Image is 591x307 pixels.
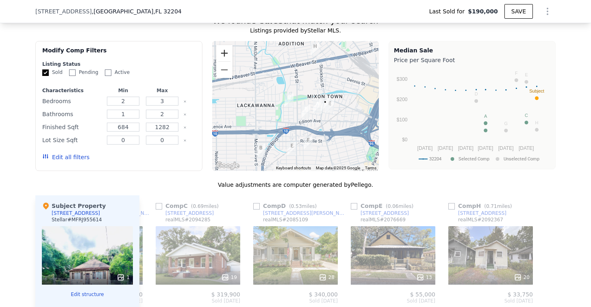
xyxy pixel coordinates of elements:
span: ( miles) [286,203,320,209]
label: Pending [69,69,98,76]
div: Comp C [156,202,222,210]
button: Edit structure [42,291,133,298]
span: Sold [DATE] [448,298,533,304]
button: SAVE [504,4,533,19]
div: 13 [416,273,432,281]
div: Max [144,87,180,94]
text: H [535,120,539,125]
a: [STREET_ADDRESS] [156,210,214,216]
div: 20 [514,273,530,281]
div: 2524 Lewis St [310,96,325,117]
button: Keyboard shortcuts [276,165,311,171]
span: $190,000 [468,7,498,15]
div: 340 Belfort St [317,95,333,115]
div: Price per Square Foot [394,54,550,66]
text: C [525,113,528,118]
span: $ 340,000 [309,291,338,298]
span: , [GEOGRAPHIC_DATA] [92,7,182,15]
svg: A chart. [394,66,550,167]
div: Listing Status [42,61,196,67]
div: realMLS # 2094285 [165,216,211,223]
div: Bathrooms [42,108,102,120]
text: $100 [397,117,408,123]
div: [STREET_ADDRESS] [361,210,409,216]
button: Clear [183,126,187,129]
span: ( miles) [382,203,417,209]
div: Lot Size Sqft [42,134,102,146]
div: [STREET_ADDRESS] [52,210,100,216]
text: Selected Comp [458,156,489,162]
text: B [484,121,487,126]
button: Clear [183,100,187,103]
div: Finished Sqft [42,121,102,133]
div: 2751 Dellwood Ave [284,138,300,159]
div: realMLS # 2076669 [361,216,406,223]
text: D [475,91,478,96]
text: 32204 [429,156,441,162]
div: Bedrooms [42,95,102,107]
a: [STREET_ADDRESS] [351,210,409,216]
a: [STREET_ADDRESS] [448,210,506,216]
div: Stellar # MFRJ955614 [52,216,102,223]
div: Comp H [448,202,515,210]
span: 0.71 [486,203,497,209]
span: Sold [DATE] [156,298,240,304]
span: Sold [DATE] [253,298,338,304]
text: Unselected Comp [504,156,539,162]
text: $0 [402,137,408,143]
a: Open this area in Google Maps (opens a new window) [214,160,241,171]
div: Modify Comp Filters [42,46,196,61]
span: Last Sold for [429,7,468,15]
text: [DATE] [478,145,493,151]
div: Comp E [351,202,417,210]
a: Terms [365,166,376,170]
text: A [484,114,487,119]
text: E [525,72,528,77]
input: Sold [42,69,49,76]
span: $ 55,000 [410,291,435,298]
label: Active [105,69,130,76]
a: [STREET_ADDRESS][PERSON_NAME] [253,210,348,216]
div: [STREET_ADDRESS][PERSON_NAME] [263,210,348,216]
span: 0.53 [291,203,302,209]
span: ( miles) [481,203,515,209]
text: [DATE] [519,145,534,151]
text: $300 [397,76,408,82]
label: Sold [42,69,63,76]
div: 19 [221,273,237,281]
span: Sold [DATE] [351,298,435,304]
input: Active [105,69,111,76]
div: 2793 Fitzgerald St [281,90,297,110]
span: 0.69 [193,203,204,209]
div: 2659 Ernest St [300,133,316,153]
text: [DATE] [417,145,433,151]
span: $ 33,750 [508,291,533,298]
button: Clear [183,139,187,142]
input: Pending [69,69,76,76]
div: [STREET_ADDRESS] [165,210,214,216]
text: $200 [397,97,408,102]
div: Min [105,87,141,94]
button: Zoom in [216,45,232,61]
div: 1961 Broadway Ave [307,39,323,59]
div: Median Sale [394,46,550,54]
span: Map data ©2025 Google [316,166,360,170]
div: Subject Property [42,202,106,210]
button: Edit all filters [42,153,89,161]
button: Show Options [539,3,556,19]
span: 0.06 [388,203,399,209]
span: [STREET_ADDRESS] [35,7,92,15]
div: 1 [117,273,130,281]
div: 347 Woodlawn Ave [322,96,337,117]
span: $ 319,900 [211,291,240,298]
div: 28 [319,273,335,281]
span: ( miles) [188,203,222,209]
img: Google [214,160,241,171]
text: [DATE] [438,145,453,151]
div: realMLS # 2085109 [263,216,308,223]
div: Characteristics [42,87,102,94]
button: Clear [183,113,187,116]
text: G [504,121,508,126]
div: Value adjustments are computer generated by Pellego . [35,181,556,189]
